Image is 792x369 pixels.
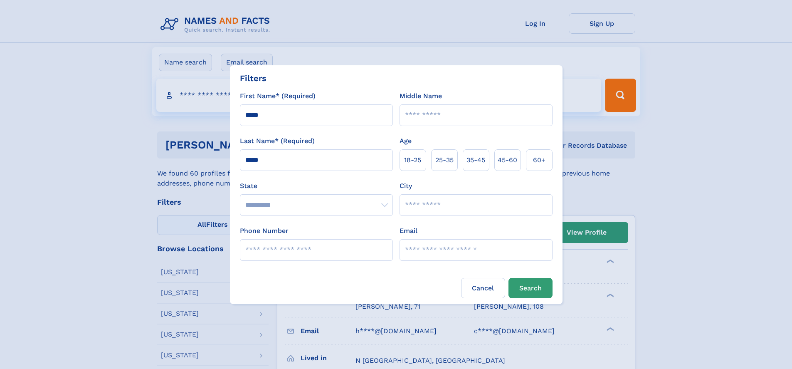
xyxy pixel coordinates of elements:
[240,136,315,146] label: Last Name* (Required)
[533,155,545,165] span: 60+
[400,181,412,191] label: City
[240,91,316,101] label: First Name* (Required)
[498,155,517,165] span: 45‑60
[435,155,454,165] span: 25‑35
[240,72,266,84] div: Filters
[461,278,505,298] label: Cancel
[466,155,485,165] span: 35‑45
[240,226,289,236] label: Phone Number
[508,278,553,298] button: Search
[240,181,393,191] label: State
[400,136,412,146] label: Age
[400,226,417,236] label: Email
[404,155,421,165] span: 18‑25
[400,91,442,101] label: Middle Name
